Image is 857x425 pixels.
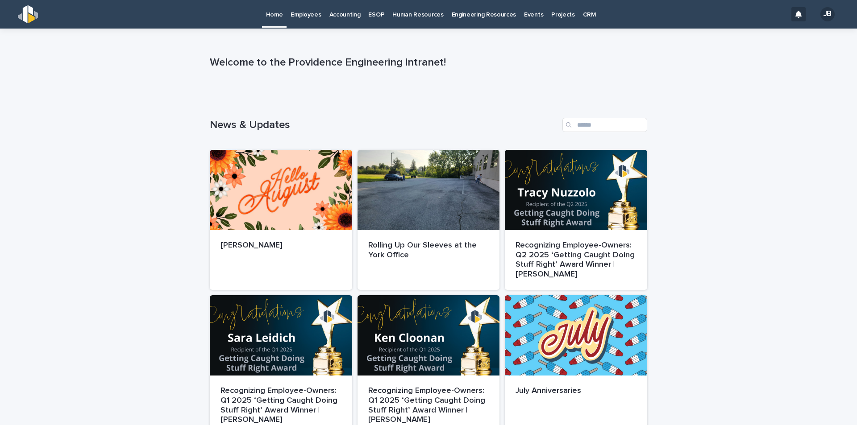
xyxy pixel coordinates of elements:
[210,119,559,132] h1: News & Updates
[820,7,835,21] div: JB
[18,5,38,23] img: s5b5MGTdWwFoU4EDV7nw
[220,241,341,251] p: [PERSON_NAME]
[220,386,341,425] p: Recognizing Employee-Owners: Q1 2025 ‘Getting Caught Doing Stuff Right’ Award Winner | [PERSON_NAME]
[516,386,637,396] p: July Anniversaries
[210,150,352,290] a: [PERSON_NAME]
[368,241,489,260] p: Rolling Up Our Sleeves at the York Office
[505,150,647,290] a: Recognizing Employee-Owners: Q2 2025 ‘Getting Caught Doing Stuff Right’ Award Winner | [PERSON_NAME]
[562,118,647,132] input: Search
[210,56,644,69] p: Welcome to the Providence Engineering intranet!
[358,150,500,290] a: Rolling Up Our Sleeves at the York Office
[516,241,637,279] p: Recognizing Employee-Owners: Q2 2025 ‘Getting Caught Doing Stuff Right’ Award Winner | [PERSON_NAME]
[368,386,489,425] p: Recognizing Employee-Owners: Q1 2025 ‘Getting Caught Doing Stuff Right’ Award Winner | [PERSON_NAME]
